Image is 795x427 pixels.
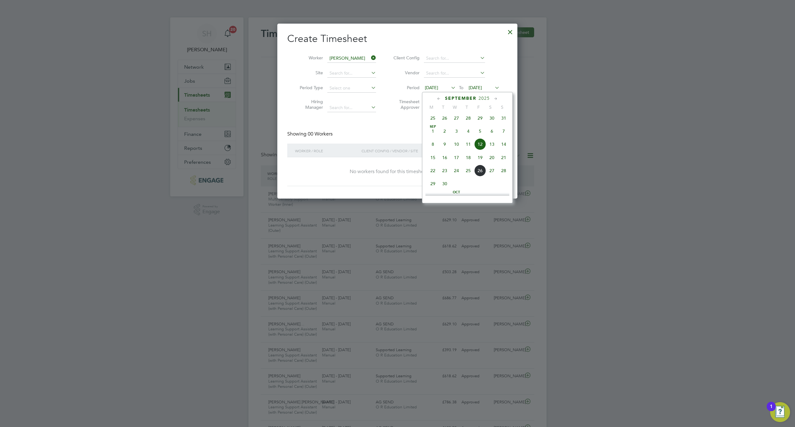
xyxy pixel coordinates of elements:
[427,125,439,137] span: 1
[498,125,510,137] span: 7
[451,152,462,163] span: 17
[451,165,462,177] span: 24
[474,191,486,203] span: 3
[425,104,437,110] span: M
[392,99,420,110] label: Timesheet Approver
[462,138,474,150] span: 11
[427,152,439,163] span: 15
[327,84,376,93] input: Select one
[486,191,498,203] span: 4
[498,112,510,124] span: 31
[295,70,323,76] label: Site
[424,54,485,63] input: Search for...
[486,112,498,124] span: 30
[287,32,507,45] h2: Create Timesheet
[461,104,473,110] span: T
[474,125,486,137] span: 5
[486,125,498,137] span: 6
[287,131,334,137] div: Showing
[424,69,485,78] input: Search for...
[486,152,498,163] span: 20
[462,125,474,137] span: 4
[427,138,439,150] span: 8
[437,104,449,110] span: T
[486,165,498,177] span: 27
[360,144,460,158] div: Client Config / Vendor / Site
[498,165,510,177] span: 28
[498,138,510,150] span: 14
[498,191,510,203] span: 5
[425,85,438,90] span: [DATE]
[496,104,508,110] span: S
[427,112,439,124] span: 25
[449,104,461,110] span: W
[439,112,451,124] span: 26
[392,55,420,61] label: Client Config
[445,96,476,101] span: September
[439,165,451,177] span: 23
[474,138,486,150] span: 12
[439,178,451,190] span: 30
[451,138,462,150] span: 10
[327,69,376,78] input: Search for...
[451,191,462,203] span: 1
[462,152,474,163] span: 18
[295,99,323,110] label: Hiring Manager
[293,144,360,158] div: Worker / Role
[462,191,474,203] span: 2
[462,112,474,124] span: 28
[451,125,462,137] span: 3
[392,85,420,90] label: Period
[462,165,474,177] span: 25
[484,104,496,110] span: S
[427,178,439,190] span: 29
[451,191,462,194] span: Oct
[439,125,451,137] span: 2
[469,85,482,90] span: [DATE]
[474,112,486,124] span: 29
[473,104,484,110] span: F
[457,84,465,92] span: To
[392,70,420,76] label: Vendor
[439,152,451,163] span: 16
[295,85,323,90] label: Period Type
[474,165,486,177] span: 26
[451,112,462,124] span: 27
[427,165,439,177] span: 22
[308,131,333,137] span: 00 Workers
[295,55,323,61] label: Worker
[293,168,501,175] div: No workers found for this timesheet period.
[439,138,451,150] span: 9
[498,152,510,163] span: 21
[479,96,490,101] span: 2025
[427,125,439,128] span: Sep
[327,54,376,63] input: Search for...
[770,402,790,422] button: Open Resource Center, 1 new notification
[327,103,376,112] input: Search for...
[486,138,498,150] span: 13
[770,406,773,415] div: 1
[474,152,486,163] span: 19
